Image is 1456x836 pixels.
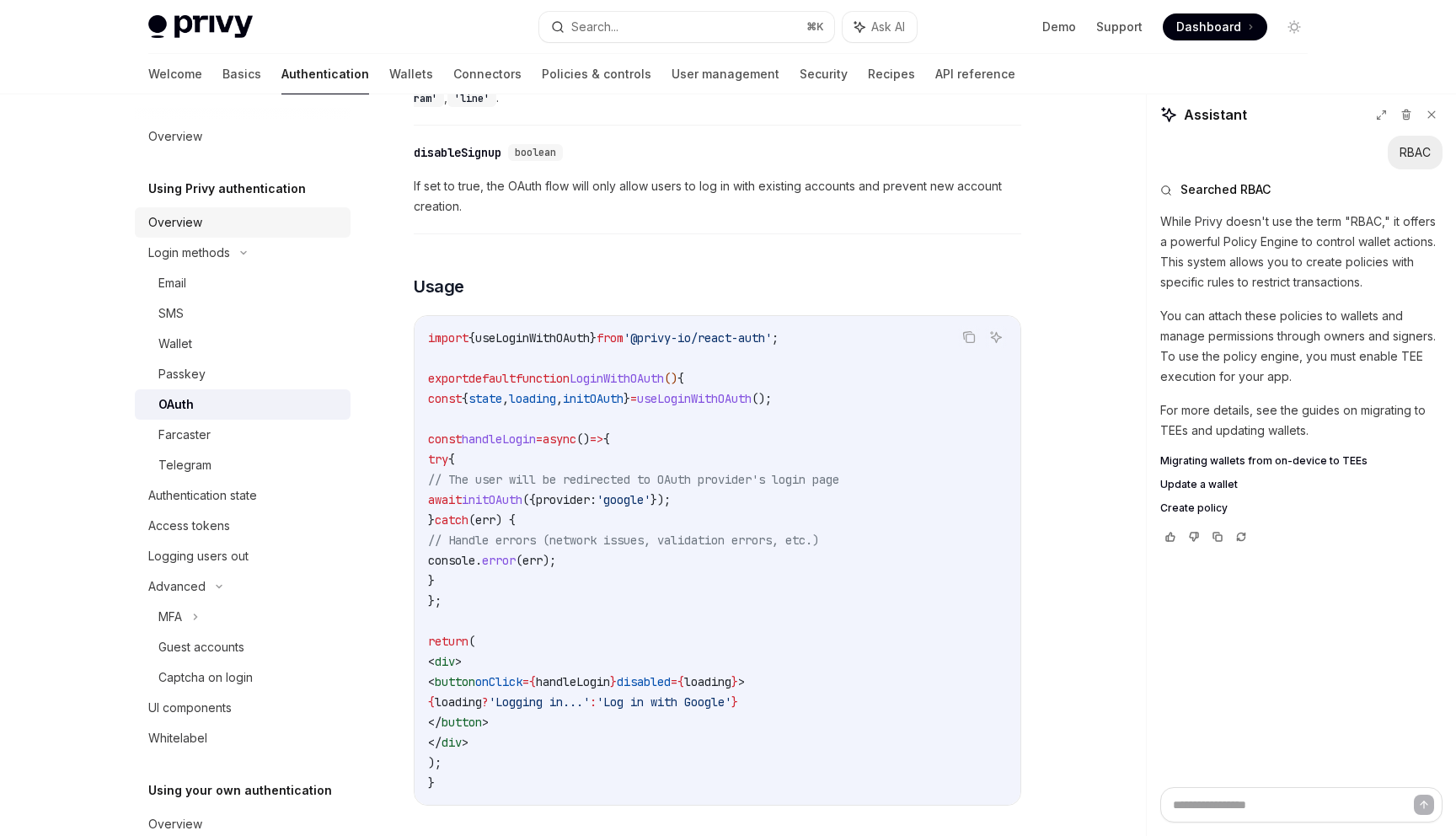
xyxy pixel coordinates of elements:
span: loading [509,391,556,406]
span: loading [435,694,482,710]
div: Access tokens [148,516,230,536]
span: catch [435,512,468,528]
p: For more details, see the guides on migrating to TEEs and updating wallets. [1160,400,1443,441]
span: < [428,674,435,689]
span: await [428,492,462,507]
a: Dashboard [1163,13,1267,40]
div: Captcha on login [158,667,253,688]
span: ( [468,634,475,649]
span: { [468,330,475,346]
a: Passkey [135,359,351,389]
span: err [522,553,543,568]
span: error [482,553,516,568]
span: function [516,371,570,386]
span: > [455,654,462,669]
span: Assistant [1184,104,1247,125]
span: ? [482,694,489,710]
span: < [428,654,435,669]
img: light logo [148,15,253,39]
span: ); [428,755,442,770]
div: Overview [148,212,202,233]
span: provider: [536,492,597,507]
code: 'line' [447,90,496,107]
a: Logging users out [135,541,351,571]
span: onClick [475,674,522,689]
div: Guest accounts [158,637,244,657]
a: Security [800,54,848,94]
span: ⌘ K [806,20,824,34]
div: Overview [148,814,202,834]
h5: Using Privy authentication [148,179,306,199]
span: } [731,694,738,710]
span: { [462,391,468,406]
p: You can attach these policies to wallets and manage permissions through owners and signers. To us... [1160,306,1443,387]
a: Basics [222,54,261,94]
a: API reference [935,54,1015,94]
a: Wallet [135,329,351,359]
span: } [610,674,617,689]
span: } [428,573,435,588]
div: Search... [571,17,618,37]
span: </ [428,735,442,750]
span: > [462,735,468,750]
span: > [482,715,489,730]
div: Advanced [148,576,206,597]
span: = [536,431,543,447]
a: Support [1096,19,1143,35]
span: = [522,674,529,689]
span: { [428,694,435,710]
span: import [428,330,468,346]
span: Dashboard [1176,19,1241,35]
div: Logging users out [148,546,249,566]
a: Connectors [453,54,522,94]
h5: Using your own authentication [148,780,332,801]
div: RBAC [1400,144,1431,161]
div: Telegram [158,455,211,475]
span: = [671,674,677,689]
span: div [435,654,455,669]
div: Email [158,273,186,293]
span: from [597,330,624,346]
span: }; [428,593,442,608]
span: initOAuth [462,492,522,507]
button: Searched RBAC [1160,181,1443,198]
span: ( [516,553,522,568]
a: Captcha on login [135,662,351,693]
span: default [468,371,516,386]
a: Authentication state [135,480,351,511]
span: } [624,391,630,406]
span: initOAuth [563,391,624,406]
span: } [731,674,738,689]
span: </ [428,715,442,730]
a: Demo [1042,19,1076,35]
span: } [590,330,597,346]
span: boolean [515,146,556,159]
div: MFA [158,607,182,627]
a: Create policy [1160,501,1443,515]
a: Access tokens [135,511,351,541]
div: Whitelabel [148,728,207,748]
button: Send message [1414,795,1434,815]
a: Update a wallet [1160,478,1443,491]
span: handleLogin [462,431,536,447]
span: Searched RBAC [1180,181,1271,198]
span: 'Log in with Google' [597,694,731,710]
a: Policies & controls [542,54,651,94]
a: Recipes [868,54,915,94]
a: Migrating wallets from on-device to TEEs [1160,454,1443,468]
a: Telegram [135,450,351,480]
span: 'Logging in...' [489,694,590,710]
span: try [428,452,448,467]
span: > [738,674,745,689]
span: button [435,674,475,689]
div: UI components [148,698,232,718]
span: : [590,694,597,710]
a: Wallets [389,54,433,94]
span: ); [543,553,556,568]
div: Authentication state [148,485,257,506]
span: ; [772,330,779,346]
a: Authentication [281,54,369,94]
span: '@privy-io/react-auth' [624,330,772,346]
span: // Handle errors (network issues, validation errors, etc.) [428,533,819,548]
a: User management [672,54,779,94]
